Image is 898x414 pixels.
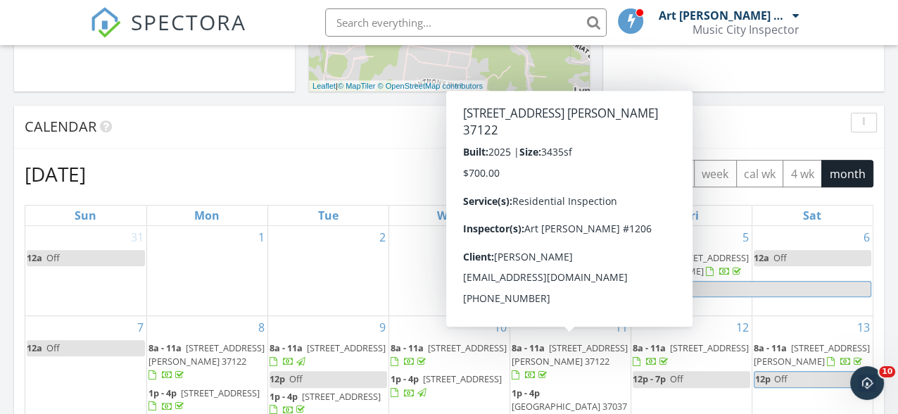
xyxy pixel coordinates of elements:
a: 8a - 11a [STREET_ADDRESS][PERSON_NAME] [754,340,872,370]
a: Monday [191,206,222,225]
a: Sunday [72,206,99,225]
a: Tuesday [315,206,341,225]
span: 8a - 11a [148,341,182,354]
button: Previous month [555,159,588,188]
a: Go to September 3, 2025 [498,226,510,249]
a: 8a - 11a [STREET_ADDRESS] [633,341,749,368]
button: list [628,160,660,187]
a: Thursday [557,206,584,225]
td: Go to September 1, 2025 [146,226,267,316]
a: Go to September 12, 2025 [733,316,752,339]
span: Off [670,372,683,385]
a: Go to August 31, 2025 [128,226,146,249]
a: 8a - 11a [STREET_ADDRESS] [391,340,508,370]
span: SPECTORA [131,7,246,37]
a: 8a - 11a [STREET_ADDRESS] [633,340,750,370]
span: [STREET_ADDRESS][PERSON_NAME] [633,251,749,277]
span: 10 [879,366,895,377]
span: 1p - 4p [148,387,177,399]
span: [STREET_ADDRESS] [PERSON_NAME] 37122 [512,341,628,368]
a: Go to September 10, 2025 [491,316,510,339]
button: cal wk [736,160,784,187]
a: Go to September 7, 2025 [134,316,146,339]
span: 12p [270,372,285,385]
span: 1p - 4p [270,390,298,403]
span: 8a - 11a [633,251,666,264]
input: Search everything... [325,8,607,37]
a: 8a - 11a [STREET_ADDRESS] [PERSON_NAME] 37122 [512,341,628,381]
a: 1p - 4p [STREET_ADDRESS] [148,387,260,413]
td: Go to September 2, 2025 [267,226,388,316]
span: Off [774,372,788,385]
a: Wednesday [434,206,464,225]
a: Saturday [800,206,824,225]
button: day [659,160,695,187]
span: Off [653,282,666,295]
span: [STREET_ADDRESS] [423,372,502,385]
span: Calendar [25,117,96,136]
td: Go to September 5, 2025 [631,226,752,316]
img: The Best Home Inspection Software - Spectora [90,7,121,38]
button: Next month [588,159,621,188]
span: 12a [27,251,42,264]
span: 8a - 11a [391,341,424,354]
span: [STREET_ADDRESS][PERSON_NAME] [754,341,870,368]
span: Off [531,251,545,264]
span: 12a [754,251,769,264]
button: [DATE] [495,160,547,187]
span: 1p - 4p [512,387,540,399]
span: Off [289,372,303,385]
span: 12p - 7p [633,372,666,385]
span: Off [46,341,60,354]
h2: [DATE] [25,160,86,188]
span: 1p - 4p [391,372,419,385]
a: © OpenStreetMap contributors [378,82,483,90]
a: 8a - 11a [STREET_ADDRESS] [PERSON_NAME] 37122 [148,340,266,384]
span: [STREET_ADDRESS] [307,341,386,354]
span: [STREET_ADDRESS] [PERSON_NAME] 37122 [148,341,265,368]
a: 8a - 11a [STREET_ADDRESS][PERSON_NAME] [633,251,749,277]
span: [STREET_ADDRESS] [428,341,507,354]
div: | [309,80,486,92]
a: 8a - 11a [STREET_ADDRESS] [PERSON_NAME] 37122 [512,340,629,384]
a: 8a - 11a [STREET_ADDRESS] [PERSON_NAME] 37122 [148,341,265,381]
span: 8a - 11a [512,341,545,354]
a: Go to September 13, 2025 [854,316,873,339]
button: month [821,160,873,187]
span: [STREET_ADDRESS] [181,387,260,399]
a: Go to September 8, 2025 [255,316,267,339]
a: 8a - 11a [STREET_ADDRESS][PERSON_NAME] [754,341,870,368]
td: Go to September 3, 2025 [388,226,510,316]
span: 12a [512,251,527,264]
a: Go to September 4, 2025 [619,226,631,249]
a: Go to September 6, 2025 [861,226,873,249]
td: Go to September 4, 2025 [510,226,631,316]
a: 8a - 11a [STREET_ADDRESS] [270,341,386,368]
a: Go to September 9, 2025 [377,316,388,339]
a: © MapTiler [338,82,376,90]
button: 4 wk [783,160,822,187]
a: 1p - 4p [STREET_ADDRESS] [391,372,502,399]
td: Go to September 6, 2025 [752,226,873,316]
span: 8a - 11a [754,341,787,354]
span: 8a - 11a [633,341,666,354]
a: 8a - 11a [STREET_ADDRESS] [391,341,507,368]
a: 8a - 11a [STREET_ADDRESS][PERSON_NAME] [633,250,750,280]
span: [STREET_ADDRESS] [670,341,749,354]
a: SPECTORA [90,19,246,49]
div: Music City Inspector [692,23,799,37]
a: 1p - 4p [STREET_ADDRESS] [391,371,508,401]
span: 12p [633,282,650,296]
a: 8a - 11a [STREET_ADDRESS] [270,340,387,370]
a: Go to September 5, 2025 [740,226,752,249]
div: Art [PERSON_NAME] #1206 [658,8,788,23]
a: Go to September 1, 2025 [255,226,267,249]
td: Go to August 31, 2025 [25,226,146,316]
a: Friday [681,206,702,225]
span: [STREET_ADDRESS] [302,390,381,403]
a: Go to September 11, 2025 [612,316,631,339]
span: 12p [754,372,771,387]
a: Go to September 2, 2025 [377,226,388,249]
span: Off [46,251,60,264]
a: Leaflet [312,82,336,90]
